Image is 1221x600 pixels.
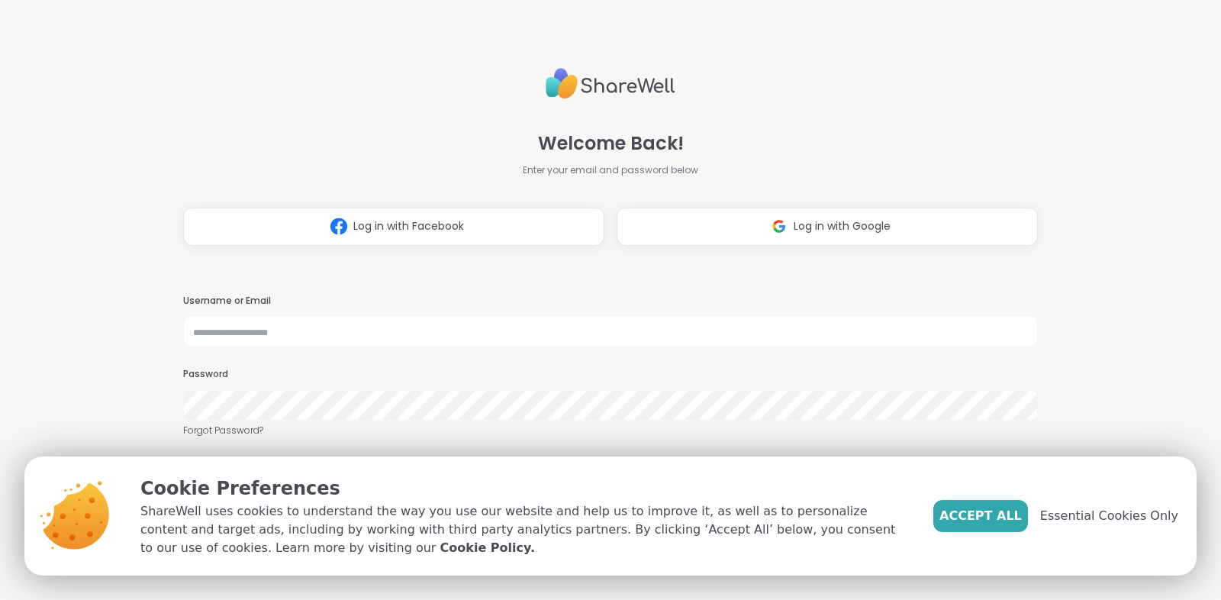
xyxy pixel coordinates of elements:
[353,218,464,234] span: Log in with Facebook
[440,539,535,557] a: Cookie Policy.
[765,212,794,240] img: ShareWell Logomark
[523,163,698,177] span: Enter your email and password below
[1040,507,1178,525] span: Essential Cookies Only
[933,500,1028,532] button: Accept All
[140,502,909,557] p: ShareWell uses cookies to understand the way you use our website and help us to improve it, as we...
[183,208,604,246] button: Log in with Facebook
[183,295,1038,308] h3: Username or Email
[939,507,1022,525] span: Accept All
[794,218,891,234] span: Log in with Google
[183,424,1038,437] a: Forgot Password?
[140,475,909,502] p: Cookie Preferences
[538,130,684,157] span: Welcome Back!
[546,62,675,105] img: ShareWell Logo
[183,368,1038,381] h3: Password
[324,212,353,240] img: ShareWell Logomark
[617,208,1038,246] button: Log in with Google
